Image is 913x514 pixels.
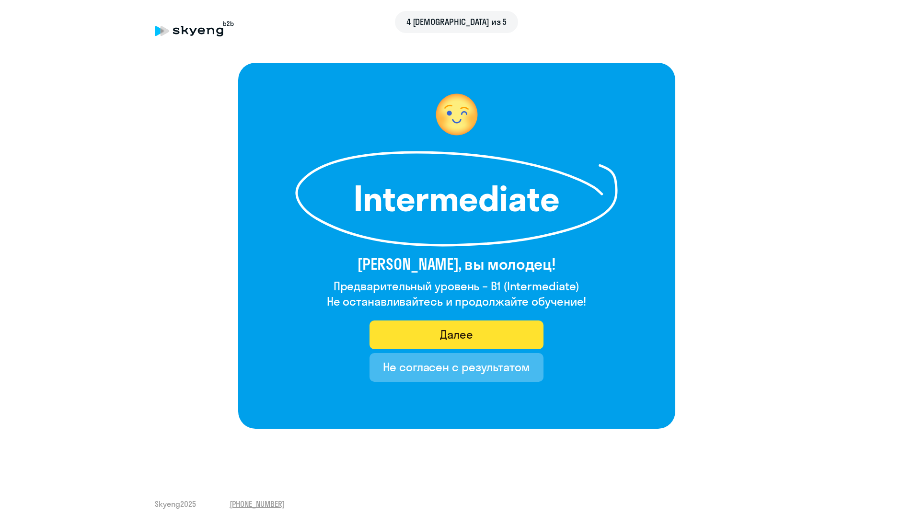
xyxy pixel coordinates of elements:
button: Не согласен с результатом [370,353,543,382]
button: Далее [370,320,543,349]
img: level [428,86,485,143]
span: Skyeng 2025 [155,499,196,509]
a: [PHONE_NUMBER] [230,499,285,509]
span: 4 [DEMOGRAPHIC_DATA] из 5 [406,16,507,28]
h4: Не останавливайтесь и продолжайте обучение! [327,294,587,309]
div: Не согласен с результатом [383,359,530,375]
h1: Intermediate [347,182,567,216]
h3: [PERSON_NAME], вы молодец! [327,254,587,274]
div: Далее [440,327,473,342]
h4: Предварительный уровень – B1 (Intermediate) [327,278,587,294]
